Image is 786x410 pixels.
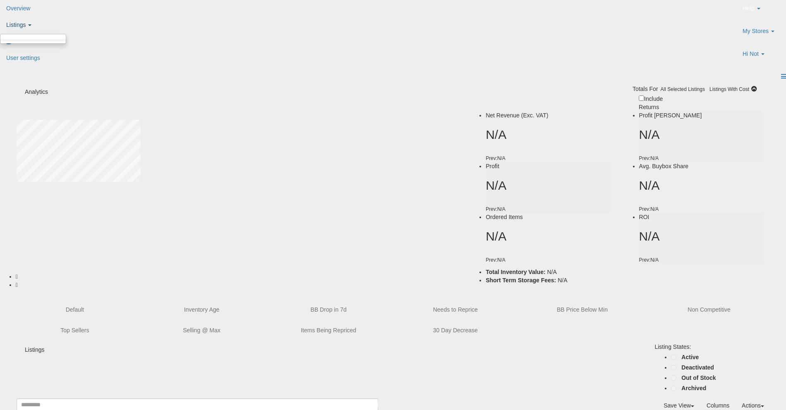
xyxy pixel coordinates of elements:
[486,214,522,220] span: Ordered Items
[486,112,548,119] span: Net Revenue (Exc. VAT)
[743,4,755,12] span: Help
[486,128,610,141] h2: N/A
[144,322,260,338] button: Selling @ Max
[639,155,659,161] small: Prev: N/A
[639,112,702,119] span: Profit [PERSON_NAME]
[486,269,545,275] b: Total Inventory Value:
[639,257,659,263] small: Prev: N/A
[486,179,610,192] h2: N/A
[270,322,387,338] button: Items Being Repriced
[486,229,610,243] h2: N/A
[639,214,649,220] span: ROI
[6,21,26,28] span: Listings
[17,301,133,318] button: Default
[743,27,769,35] span: My Stores
[486,277,556,284] b: Short Term Storage Fees:
[639,206,659,212] small: Prev: N/A
[633,94,678,111] div: Include Returns
[486,268,763,276] li: N/A
[639,179,763,192] h2: N/A
[639,163,689,169] span: Avg. Buybox Share
[736,45,786,68] a: Hi Not
[486,206,506,212] small: Prev: N/A
[651,301,767,318] button: Non Competitive
[639,229,763,243] h2: N/A
[639,128,763,141] h2: N/A
[524,301,641,318] button: BB Price Below Min
[17,322,133,338] button: Top Sellers
[707,85,752,94] button: Listings With Cost
[6,5,30,12] span: Overview
[486,155,506,161] small: Prev: N/A
[397,322,514,338] button: 30 Day Decrease
[397,301,514,318] button: Needs to Reprice
[736,23,786,45] a: My Stores
[486,163,499,169] span: Profit
[486,257,506,263] small: Prev: N/A
[270,301,387,318] button: BB Drop in 7d
[658,85,707,94] button: All Selected Listings
[558,277,567,284] span: N/A
[743,50,759,58] span: Hi Not
[144,301,260,318] button: Inventory Age
[633,85,658,93] div: Totals For
[25,89,200,95] h5: Analytics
